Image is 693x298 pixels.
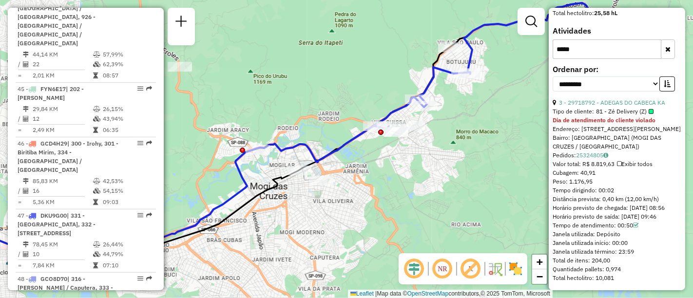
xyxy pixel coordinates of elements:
[23,242,29,247] i: Distância Total
[102,197,152,207] td: 09:03
[532,255,547,269] a: Zoom in
[93,127,98,133] i: Tempo total em rota
[93,106,100,112] i: % de utilização do peso
[102,104,152,114] td: 26,15%
[137,140,143,146] em: Opções
[93,52,100,57] i: % de utilização do peso
[102,249,152,259] td: 44,79%
[32,114,93,124] td: 12
[93,251,100,257] i: % de utilização da cubagem
[32,71,93,80] td: 2,01 KM
[18,140,118,173] span: 46 -
[23,52,29,57] i: Distância Total
[93,116,100,122] i: % de utilização da cubagem
[537,270,543,282] span: −
[487,261,503,277] img: Fluxo de ruas
[18,140,118,173] span: | 300 - Irohy, 301 - Biritiba Mirim, 334 - [GEOGRAPHIC_DATA] / [GEOGRAPHIC_DATA]
[137,86,143,92] em: Opções
[32,59,93,69] td: 22
[6,258,19,270] img: 630 UDC Light WCL Jardim Santa Helena
[18,197,22,207] td: =
[18,114,22,124] td: /
[32,186,93,196] td: 16
[23,61,29,67] i: Total de Atividades
[553,204,681,212] div: Horário previsto de chegada: [DATE] 08:56
[348,290,553,298] div: Map data © contributors,© 2025 TomTom, Microsoft
[553,151,681,160] div: Pedidos:
[553,116,655,124] strong: Dia de atendimento do cliente violado
[633,222,638,229] a: Com service time
[553,133,681,151] div: Bairro: [GEOGRAPHIC_DATA] (MOGI DAS CRUZES / [GEOGRAPHIC_DATA])
[553,160,681,168] div: Valor total: R$ 8.819,63
[553,186,681,195] div: Tempo dirigindo: 00:02
[553,265,681,274] div: Quantidade pallets: 0,974
[102,114,152,124] td: 43,94%
[32,240,93,249] td: 78,45 KM
[18,85,84,101] span: | 202 - [PERSON_NAME]
[32,104,93,114] td: 29,84 KM
[553,26,681,36] h4: Atividades
[32,125,93,135] td: 2,49 KM
[172,12,191,34] a: Nova sessão e pesquisa
[23,116,29,122] i: Total de Atividades
[23,106,29,112] i: Distância Total
[431,257,454,280] span: Ocultar NR
[553,212,681,221] div: Horário previsto de saída: [DATE] 09:46
[659,76,675,92] button: Ordem crescente
[93,73,98,78] i: Tempo total em rota
[40,140,67,147] span: GCD4H29
[146,212,152,218] em: Rota exportada
[18,85,84,101] span: 45 -
[23,188,29,194] i: Total de Atividades
[137,276,143,281] em: Opções
[18,212,96,237] span: | 331 - [GEOGRAPHIC_DATA], 332 - [STREET_ADDRESS]
[18,212,96,237] span: 47 -
[40,85,66,93] span: FYN6E17
[102,59,152,69] td: 62,39%
[18,71,22,80] td: =
[40,212,67,219] span: DKU9G00
[23,178,29,184] i: Distância Total
[32,50,93,59] td: 44,14 KM
[18,59,22,69] td: /
[102,176,152,186] td: 42,53%
[18,249,22,259] td: /
[532,269,547,284] a: Zoom out
[309,176,333,186] div: Atividade não roteirizada - MARUJO BEER
[18,186,22,196] td: /
[553,169,596,176] span: Cubagem: 40,91
[23,251,29,257] i: Total de Atividades
[537,256,543,268] span: +
[553,247,681,256] div: Janela utilizada término: 23:59
[146,276,152,281] em: Rota exportada
[93,178,100,184] i: % de utilização do peso
[603,152,608,158] i: Observações
[594,9,617,17] strong: 25,58 hL
[407,290,449,297] a: OpenStreetMap
[102,240,152,249] td: 26,44%
[93,262,98,268] i: Tempo total em rota
[18,125,22,135] td: =
[168,62,192,72] div: Atividade não roteirizada - ISABEL RODRIGUES MOR
[508,261,523,277] img: Exibir/Ocultar setores
[93,242,100,247] i: % de utilização do peso
[40,275,67,282] span: GCO8D70
[137,212,143,218] em: Opções
[553,178,593,185] span: Peso: 1.176,95
[553,9,681,18] div: Total hectolitro:
[553,125,681,133] div: Endereço: [STREET_ADDRESS][PERSON_NAME]
[438,42,462,52] div: Atividade não roteirizada - FOFOSUL PAPEIS
[403,257,426,280] span: Ocultar deslocamento
[93,188,100,194] i: % de utilização da cubagem
[102,125,152,135] td: 06:35
[102,186,152,196] td: 54,15%
[553,256,681,265] div: Total de itens: 204,00
[596,107,654,116] span: 81 - Zé Delivery (Z)
[102,71,152,80] td: 08:57
[576,151,608,159] a: 25324805
[553,221,681,230] div: Tempo de atendimento: 00:50
[146,140,152,146] em: Rota exportada
[32,197,93,207] td: 5,36 KM
[32,261,93,270] td: 7,84 KM
[617,160,653,168] span: Exibir todos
